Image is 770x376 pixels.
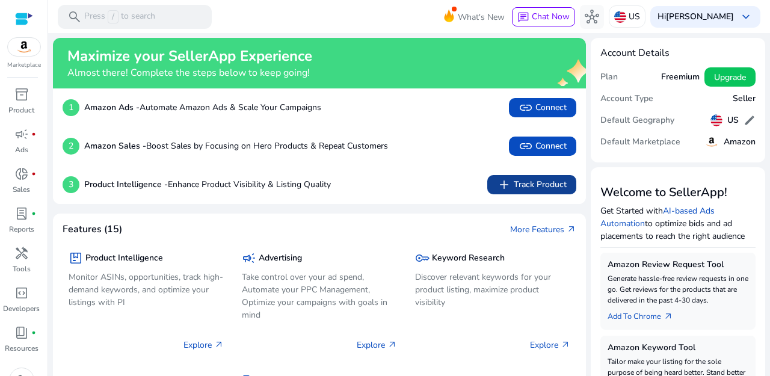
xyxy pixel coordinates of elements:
[14,87,29,102] span: inventory_2
[63,224,122,235] h4: Features (15)
[530,339,570,351] p: Explore
[600,185,756,200] h3: Welcome to SellerApp!
[614,11,626,23] img: us.svg
[666,11,734,22] b: [PERSON_NAME]
[744,114,756,126] span: edit
[84,140,388,152] p: Boost Sales by Focusing on Hero Products & Repeat Customers
[727,116,739,126] h5: US
[84,140,146,152] b: Amazon Sales -
[600,205,715,229] a: AI-based Ads Automation
[567,224,576,234] span: arrow_outward
[31,211,36,216] span: fiber_manual_record
[14,325,29,340] span: book_4
[739,10,753,24] span: keyboard_arrow_down
[629,6,640,27] p: US
[14,246,29,260] span: handyman
[519,100,567,115] span: Connect
[8,38,40,56] img: amazon.svg
[600,48,756,59] h4: Account Details
[608,260,748,270] h5: Amazon Review Request Tool
[8,105,34,116] p: Product
[704,135,719,149] img: amazon.svg
[69,271,224,309] p: Monitor ASINs, opportunities, track high-demand keywords, and optimize your listings with PI
[608,273,748,306] p: Generate hassle-free review requests in one go. Get reviews for the products that are delivered i...
[67,10,82,24] span: search
[14,286,29,300] span: code_blocks
[5,343,38,354] p: Resources
[7,61,41,70] p: Marketplace
[510,223,576,236] a: More Featuresarrow_outward
[664,312,673,321] span: arrow_outward
[415,251,430,265] span: key
[85,253,163,264] h5: Product Intelligence
[432,253,505,264] h5: Keyword Research
[31,330,36,335] span: fiber_manual_record
[658,13,734,21] p: Hi
[608,343,748,353] h5: Amazon Keyword Tool
[67,48,312,65] h2: Maximize your SellerApp Experience
[487,175,576,194] button: addTrack Product
[31,132,36,137] span: fiber_manual_record
[242,251,256,265] span: campaign
[600,72,618,82] h5: Plan
[183,339,224,351] p: Explore
[259,253,302,264] h5: Advertising
[415,271,570,309] p: Discover relevant keywords for your product listing, maximize product visibility
[509,98,576,117] button: linkConnect
[3,303,40,314] p: Developers
[13,184,30,195] p: Sales
[661,72,700,82] h5: Freemium
[512,7,575,26] button: chatChat Now
[600,94,653,104] h5: Account Type
[14,127,29,141] span: campaign
[519,139,567,153] span: Connect
[69,251,83,265] span: package
[15,144,28,155] p: Ads
[710,114,722,126] img: us.svg
[497,177,567,192] span: Track Product
[84,101,321,114] p: Automate Amazon Ads & Scale Your Campaigns
[561,340,570,350] span: arrow_outward
[31,171,36,176] span: fiber_manual_record
[242,271,397,321] p: Take control over your ad spend, Automate your PPC Management, Optimize your campaigns with goals...
[517,11,529,23] span: chat
[13,264,31,274] p: Tools
[14,206,29,221] span: lab_profile
[519,139,533,153] span: link
[600,116,674,126] h5: Default Geography
[63,176,79,193] p: 3
[9,224,34,235] p: Reports
[733,94,756,104] h5: Seller
[108,10,119,23] span: /
[214,340,224,350] span: arrow_outward
[532,11,570,22] span: Chat Now
[14,167,29,181] span: donut_small
[63,138,79,155] p: 2
[84,179,168,190] b: Product Intelligence -
[84,102,140,113] b: Amazon Ads -
[600,205,756,242] p: Get Started with to optimize bids and ad placements to reach the right audience
[67,67,312,79] h4: Almost there! Complete the steps below to keep going!
[84,178,331,191] p: Enhance Product Visibility & Listing Quality
[608,306,683,322] a: Add To Chrome
[387,340,397,350] span: arrow_outward
[357,339,397,351] p: Explore
[84,10,155,23] p: Press to search
[580,5,604,29] button: hub
[714,71,746,84] span: Upgrade
[63,99,79,116] p: 1
[497,177,511,192] span: add
[600,137,680,147] h5: Default Marketplace
[509,137,576,156] button: linkConnect
[585,10,599,24] span: hub
[519,100,533,115] span: link
[724,137,756,147] h5: Amazon
[704,67,756,87] button: Upgrade
[458,7,505,28] span: What's New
